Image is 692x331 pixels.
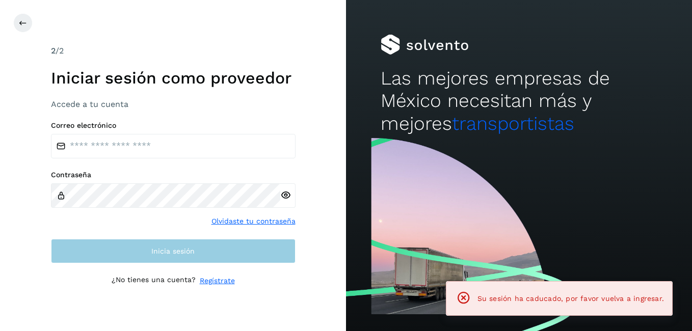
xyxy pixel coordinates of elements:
span: Su sesión ha caducado, por favor vuelva a ingresar. [477,294,664,302]
span: transportistas [452,113,574,134]
h3: Accede a tu cuenta [51,99,296,109]
button: Inicia sesión [51,239,296,263]
p: ¿No tienes una cuenta? [112,275,196,286]
label: Contraseña [51,171,296,179]
h1: Iniciar sesión como proveedor [51,68,296,88]
div: /2 [51,45,296,57]
span: Inicia sesión [151,247,195,255]
label: Correo electrónico [51,121,296,130]
a: Regístrate [200,275,235,286]
span: 2 [51,46,56,56]
h2: Las mejores empresas de México necesitan más y mejores [381,67,657,135]
a: Olvidaste tu contraseña [211,216,296,227]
